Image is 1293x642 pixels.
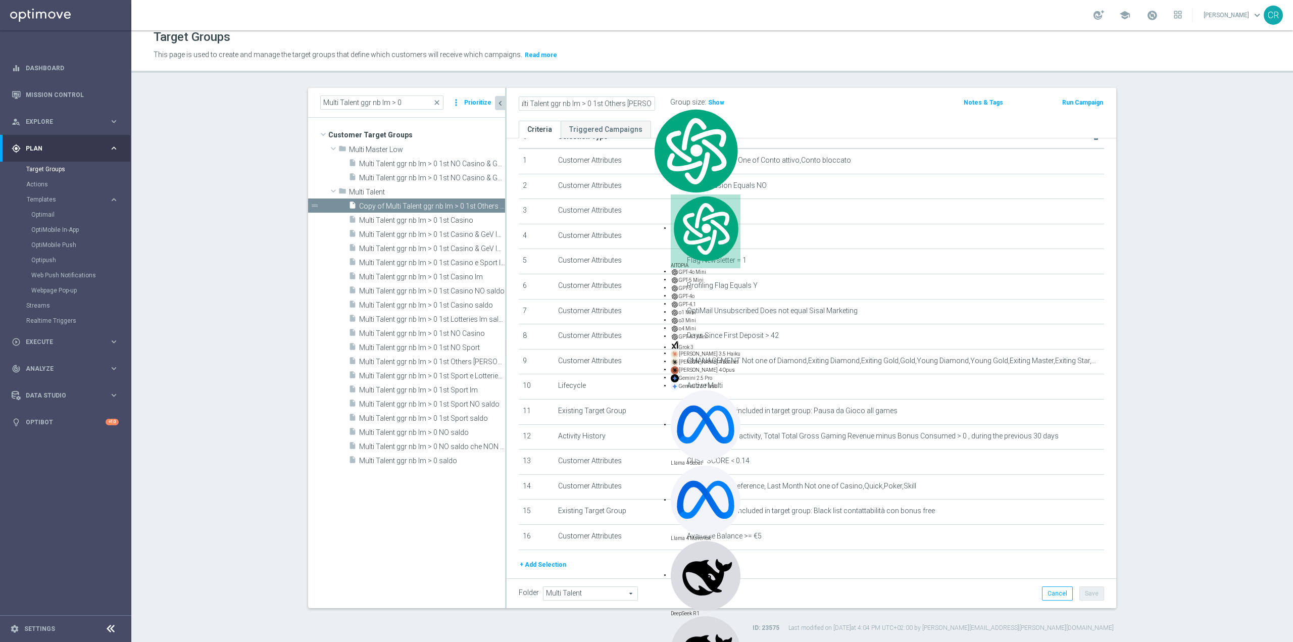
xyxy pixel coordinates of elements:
label: Group size [670,98,705,107]
i: insert_drive_file [349,328,357,340]
span: Multi Talent ggr nb lm &gt; 0 1st NO Casino &amp; GeV lm NO saldo [359,160,505,168]
td: 16 [519,524,554,550]
div: Templates [27,196,109,203]
a: Optimail [31,211,105,219]
div: Templates keyboard_arrow_right [26,195,119,204]
i: insert_drive_file [349,201,357,213]
button: Run Campaign [1061,97,1104,108]
a: Triggered Campaigns [561,121,651,138]
div: o3 Mini [671,317,740,325]
div: o4 Mini [671,325,740,333]
span: Multi Talent ggr nb lm &gt; 0 1st Casino &amp; GeV lm saldo [359,244,505,253]
img: gpt-black.svg [671,317,679,325]
i: keyboard_arrow_right [109,117,119,126]
td: 13 [519,450,554,475]
img: llama-33-70b.svg [671,466,740,535]
i: insert_drive_file [349,173,357,184]
span: Multi Talent ggr nb lm &gt; 0 1st Sport NO saldo [359,400,505,409]
span: Multi Talent ggr nb lm &gt; 0 1st Others lm saldo [359,358,505,366]
img: claude-35-opus.svg [671,366,679,374]
td: 4 [519,224,554,249]
button: equalizer Dashboard [11,64,119,72]
div: Gemini 2.5 Pro [671,374,740,382]
i: more_vert [451,95,461,110]
button: chevron_left [495,96,505,110]
img: gpt-black.svg [671,268,679,276]
i: settings [10,624,19,633]
td: Customer Attributes [554,249,683,274]
i: insert_drive_file [349,441,357,453]
div: track_changes Analyze keyboard_arrow_right [11,365,119,373]
td: Customer Attributes [554,149,683,174]
div: Dashboard [12,55,119,81]
div: Analyze [12,364,109,373]
a: Settings [24,626,55,632]
td: Customer Attributes [554,174,683,199]
span: Customer Target Groups [328,128,505,142]
div: +10 [106,419,119,425]
i: gps_fixed [12,144,21,153]
div: Optibot [12,409,119,435]
div: Mission Control [11,91,119,99]
a: Web Push Notifications [31,271,105,279]
div: GPT-5 Mini [671,276,740,284]
div: Optimail [31,207,130,222]
td: 12 [519,424,554,450]
div: Gemini 2.5 Flash [671,382,740,390]
td: 7 [519,299,554,324]
i: keyboard_arrow_right [109,364,119,373]
label: ID: 23575 [753,624,779,632]
a: Optipush [31,256,105,264]
i: play_circle_outline [12,337,21,347]
td: 14 [519,474,554,500]
span: keyboard_arrow_down [1252,10,1263,21]
span: Multi Talent ggr nb lm &gt; 0 1st Sport lm [359,386,505,394]
span: Multi Talent ggr nb lm &gt; 0 1st Casino &amp; GeV lm NO saldo [359,230,505,239]
i: insert_drive_file [349,159,357,170]
button: Prioritize [463,96,493,110]
span: Multi Talent ggr nb lm &gt; 0 NO saldo [359,428,505,437]
div: Execute [12,337,109,347]
div: Data Studio keyboard_arrow_right [11,391,119,400]
i: equalizer [12,64,21,73]
i: insert_drive_file [349,229,357,241]
span: Multi Talent [349,188,505,196]
div: Streams [26,298,130,313]
img: logo.svg [651,107,740,194]
td: Customer Attributes [554,474,683,500]
i: track_changes [12,364,21,373]
div: CR [1264,6,1283,25]
span: Multi Talent ggr nb lm &gt; 0 1st Casino e Sport lm saldo [359,259,505,267]
span: Multi Talent ggr nb lm &gt; 0 1st Casino [359,216,505,225]
div: Webpage Pop-up [31,283,130,298]
img: gpt-black.svg [671,276,679,284]
img: gemini-15-pro.svg [671,374,679,382]
input: Enter a name for this target group [519,96,655,111]
span: Multi Talent ggr nb lm &gt; 0 1st NO Casino [359,329,505,338]
a: Dashboard [26,55,119,81]
i: insert_drive_file [349,427,357,439]
div: Plan [12,144,109,153]
a: OptiMobile In-App [31,226,105,234]
td: 8 [519,324,554,350]
span: First Product Preference, Last Month Not one of Casino,Quick,Poker,Skill [687,482,916,490]
label: Folder [519,588,539,597]
span: Multi Talent ggr nb lm &gt; 0 1st Casino saldo [359,301,505,310]
img: deepseek-r1.svg [671,541,740,611]
span: Customers not included in target group: Black list contattabilità con bonus free [687,507,935,515]
i: keyboard_arrow_right [109,390,119,400]
div: Explore [12,117,109,126]
td: 15 [519,500,554,525]
img: gpt-black.svg [671,325,679,333]
a: Criteria [519,121,561,138]
button: Notes & Tags [963,97,1004,108]
i: insert_drive_file [349,258,357,269]
span: OptiMail Unsubscribed Does not equal Sisal Marketing [687,307,858,315]
i: insert_drive_file [349,286,357,298]
button: Save [1079,586,1104,601]
span: Multi Master Low [349,145,505,154]
i: insert_drive_file [349,413,357,425]
div: lightbulb Optibot +10 [11,418,119,426]
button: person_search Explore keyboard_arrow_right [11,118,119,126]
